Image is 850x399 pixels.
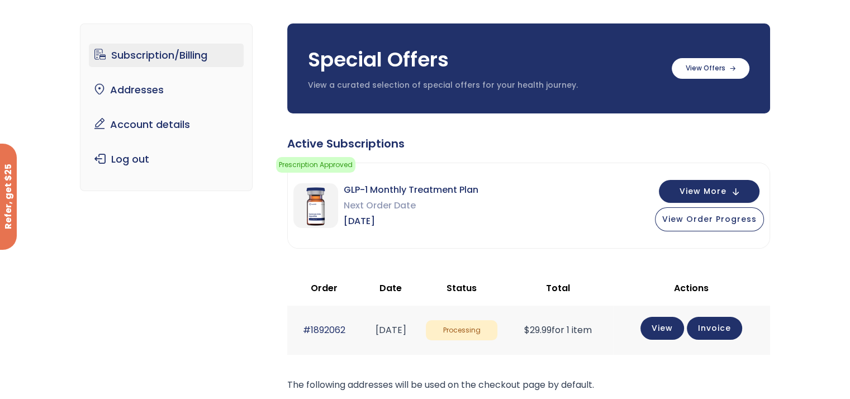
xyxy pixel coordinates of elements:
p: The following addresses will be used on the checkout page by default. [287,377,770,393]
button: View More [659,180,759,203]
h3: Special Offers [308,46,661,74]
span: GLP-1 Monthly Treatment Plan [344,182,478,198]
span: $ [524,324,530,336]
a: Account details [89,113,244,136]
button: View Order Progress [655,207,764,231]
time: [DATE] [376,324,406,336]
span: View Order Progress [662,213,757,225]
div: Active Subscriptions [287,136,770,151]
span: Processing [426,320,498,341]
td: for 1 item [503,306,612,354]
span: Actions [674,282,709,294]
a: #1892062 [303,324,345,336]
a: Addresses [89,78,244,102]
span: Status [447,282,477,294]
span: Date [379,282,402,294]
span: Order [311,282,338,294]
span: [DATE] [344,213,478,229]
p: View a curated selection of special offers for your health journey. [308,80,661,91]
span: Next Order Date [344,198,478,213]
span: 29.99 [524,324,552,336]
a: Invoice [687,317,742,340]
span: Total [546,282,570,294]
a: Subscription/Billing [89,44,244,67]
a: View [640,317,684,340]
nav: Account pages [80,23,253,191]
span: View More [680,188,726,195]
a: Log out [89,148,244,171]
span: Prescription Approved [276,157,355,173]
